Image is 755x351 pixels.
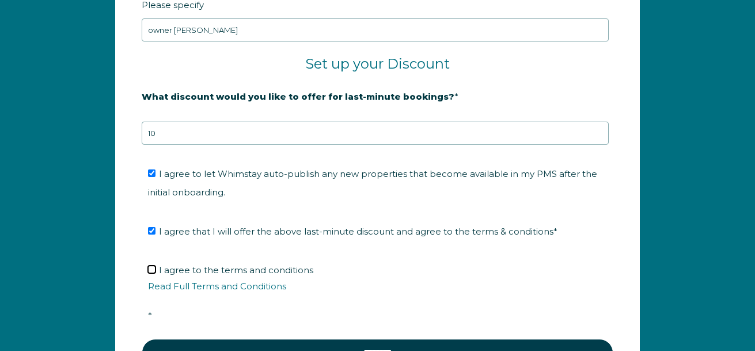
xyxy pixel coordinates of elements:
[148,281,286,292] a: Read Full Terms and Conditions
[148,169,155,177] input: I agree to let Whimstay auto-publish any new properties that become available in my PMS after the...
[148,266,155,273] input: I agree to the terms and conditionsRead Full Terms and Conditions*
[148,265,615,321] span: I agree to the terms and conditions
[148,168,597,198] span: I agree to let Whimstay auto-publish any new properties that become available in my PMS after the...
[142,110,322,120] strong: 20% is recommended, minimum of 10%
[142,91,454,102] strong: What discount would you like to offer for last-minute bookings?
[159,226,557,237] span: I agree that I will offer the above last-minute discount and agree to the terms & conditions
[148,227,155,235] input: I agree that I will offer the above last-minute discount and agree to the terms & conditions*
[305,55,450,72] span: Set up your Discount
